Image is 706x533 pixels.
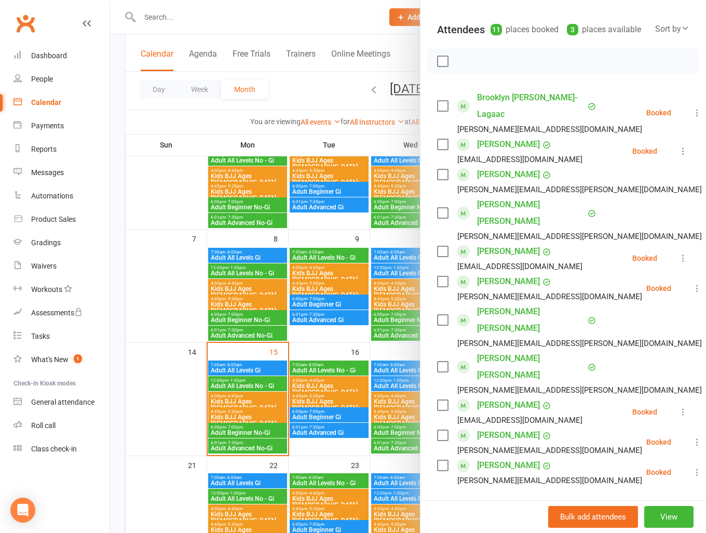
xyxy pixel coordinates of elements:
div: Booked [632,255,657,262]
div: Payments [31,122,64,130]
div: Messages [31,168,64,177]
a: Messages [13,161,110,184]
div: Booked [646,109,671,116]
a: Tasks [13,325,110,348]
a: Brooklyn [PERSON_NAME]-Lagaac [477,89,585,123]
div: Calendar [31,98,61,106]
button: View [644,506,694,528]
div: places booked [491,22,559,37]
a: Assessments [13,301,110,325]
div: [PERSON_NAME][EMAIL_ADDRESS][DOMAIN_NAME] [457,444,642,457]
div: Booked [646,469,671,476]
div: [EMAIL_ADDRESS][DOMAIN_NAME] [457,153,582,166]
a: Waivers [13,255,110,278]
div: Booked [632,148,657,155]
div: Waivers [31,262,57,270]
div: Workouts [31,285,62,294]
a: Reports [13,138,110,161]
a: Class kiosk mode [13,437,110,461]
div: places available [567,22,641,37]
div: [PERSON_NAME][EMAIL_ADDRESS][DOMAIN_NAME] [457,290,642,303]
div: [EMAIL_ADDRESS][DOMAIN_NAME] [457,260,582,273]
div: Booked [646,285,671,292]
a: Gradings [13,231,110,255]
div: Assessments [31,309,83,317]
div: [PERSON_NAME][EMAIL_ADDRESS][DOMAIN_NAME] [457,123,642,136]
div: Attendees [437,22,485,37]
a: General attendance kiosk mode [13,391,110,414]
div: General attendance [31,398,94,406]
a: [PERSON_NAME] [477,166,540,183]
div: Roll call [31,421,56,430]
div: [PERSON_NAME][EMAIL_ADDRESS][PERSON_NAME][DOMAIN_NAME] [457,183,702,196]
a: [PERSON_NAME] [477,427,540,444]
a: [PERSON_NAME] [477,243,540,260]
button: Bulk add attendees [548,506,638,528]
div: Reports [31,145,57,153]
a: [PERSON_NAME] [477,136,540,153]
div: [EMAIL_ADDRESS][DOMAIN_NAME] [457,414,582,427]
div: [PERSON_NAME][EMAIL_ADDRESS][DOMAIN_NAME] [457,474,642,487]
a: [PERSON_NAME] [477,457,540,474]
a: [PERSON_NAME] [PERSON_NAME] [477,196,585,230]
div: Class check-in [31,445,77,453]
div: Dashboard [31,51,67,60]
div: [PERSON_NAME][EMAIL_ADDRESS][PERSON_NAME][DOMAIN_NAME] [457,230,702,243]
div: Booked [646,438,671,446]
a: Calendar [13,91,110,114]
div: People [31,75,53,83]
div: Open Intercom Messenger [10,498,35,523]
a: [PERSON_NAME] [477,273,540,290]
div: 11 [491,24,502,35]
a: Dashboard [13,44,110,68]
span: 1 [74,354,82,363]
a: [PERSON_NAME] [477,397,540,414]
div: [PERSON_NAME][EMAIL_ADDRESS][PERSON_NAME][DOMAIN_NAME] [457,383,702,397]
a: Clubworx [12,10,38,36]
div: What's New [31,355,69,364]
a: Automations [13,184,110,208]
a: Workouts [13,278,110,301]
div: Product Sales [31,215,76,223]
div: [PERSON_NAME][EMAIL_ADDRESS][PERSON_NAME][DOMAIN_NAME] [457,337,702,350]
a: What's New1 [13,348,110,371]
div: 3 [567,24,578,35]
a: Product Sales [13,208,110,231]
div: Tasks [31,332,50,340]
div: Booked [632,408,657,416]
a: People [13,68,110,91]
a: Roll call [13,414,110,437]
a: [PERSON_NAME] [PERSON_NAME] [477,350,585,383]
a: [PERSON_NAME] [PERSON_NAME] [477,303,585,337]
div: Gradings [31,238,61,247]
a: Payments [13,114,110,138]
div: Sort by [655,22,689,36]
div: Automations [31,192,73,200]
